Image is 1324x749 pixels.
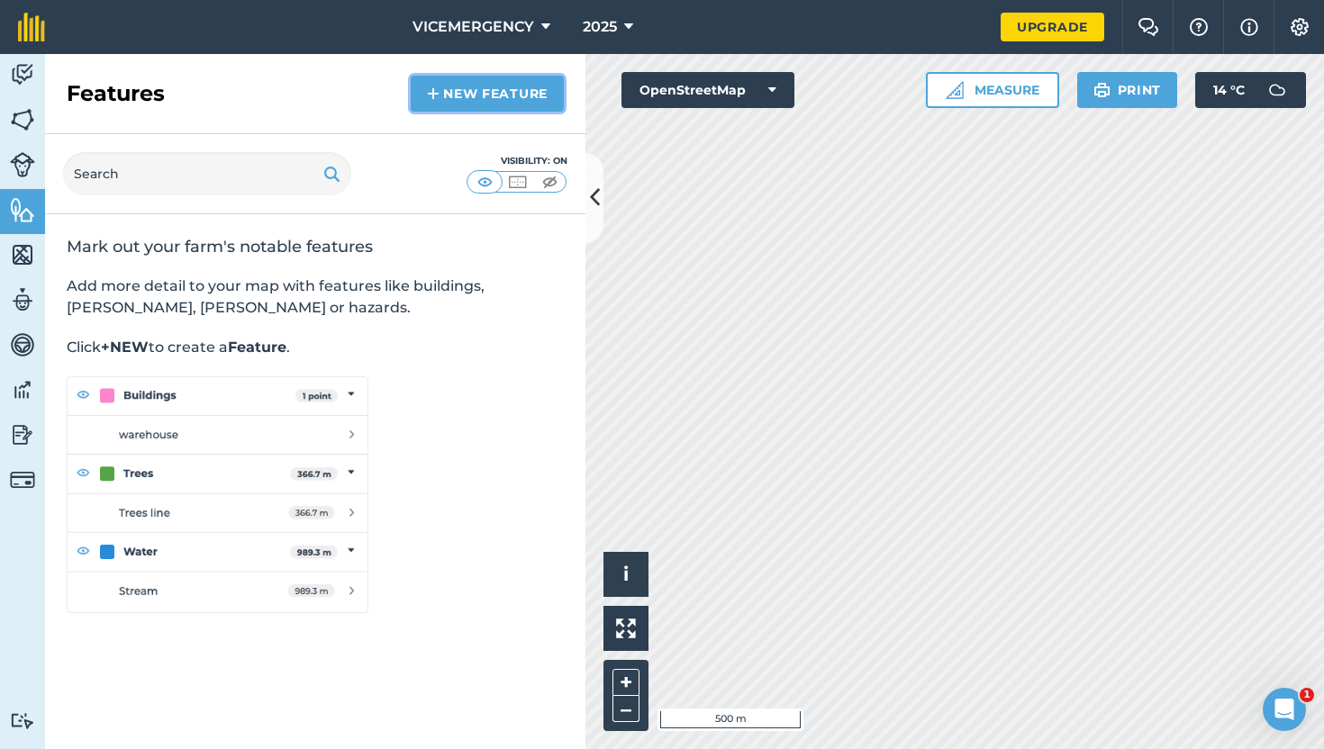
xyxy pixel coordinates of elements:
img: Ruler icon [946,81,964,99]
span: VICEMERGENCY [413,16,534,38]
button: Measure [926,72,1059,108]
button: – [612,696,639,722]
p: Click to create a . [67,337,564,358]
img: svg+xml;base64,PD94bWwgdmVyc2lvbj0iMS4wIiBlbmNvZGluZz0idXRmLTgiPz4KPCEtLSBHZW5lcmF0b3I6IEFkb2JlIE... [1259,72,1295,108]
img: svg+xml;base64,PHN2ZyB4bWxucz0iaHR0cDovL3d3dy53My5vcmcvMjAwMC9zdmciIHdpZHRoPSI1MCIgaGVpZ2h0PSI0MC... [506,173,529,191]
img: Two speech bubbles overlapping with the left bubble in the forefront [1138,18,1159,36]
button: i [603,552,648,597]
img: svg+xml;base64,PHN2ZyB4bWxucz0iaHR0cDovL3d3dy53My5vcmcvMjAwMC9zdmciIHdpZHRoPSI1MCIgaGVpZ2h0PSI0MC... [539,173,561,191]
h2: Features [67,79,165,108]
img: svg+xml;base64,PD94bWwgdmVyc2lvbj0iMS4wIiBlbmNvZGluZz0idXRmLTgiPz4KPCEtLSBHZW5lcmF0b3I6IEFkb2JlIE... [10,376,35,403]
img: svg+xml;base64,PHN2ZyB4bWxucz0iaHR0cDovL3d3dy53My5vcmcvMjAwMC9zdmciIHdpZHRoPSIxNCIgaGVpZ2h0PSIyNC... [427,83,440,104]
span: 14 ° C [1213,72,1245,108]
img: svg+xml;base64,PD94bWwgdmVyc2lvbj0iMS4wIiBlbmNvZGluZz0idXRmLTgiPz4KPCEtLSBHZW5lcmF0b3I6IEFkb2JlIE... [10,61,35,88]
button: + [612,669,639,696]
img: svg+xml;base64,PD94bWwgdmVyc2lvbj0iMS4wIiBlbmNvZGluZz0idXRmLTgiPz4KPCEtLSBHZW5lcmF0b3I6IEFkb2JlIE... [10,712,35,729]
img: fieldmargin Logo [18,13,45,41]
strong: Feature [228,338,286,356]
img: svg+xml;base64,PHN2ZyB4bWxucz0iaHR0cDovL3d3dy53My5vcmcvMjAwMC9zdmciIHdpZHRoPSI1NiIgaGVpZ2h0PSI2MC... [10,106,35,133]
img: svg+xml;base64,PHN2ZyB4bWxucz0iaHR0cDovL3d3dy53My5vcmcvMjAwMC9zdmciIHdpZHRoPSI1NiIgaGVpZ2h0PSI2MC... [10,241,35,268]
button: OpenStreetMap [621,72,794,108]
img: A question mark icon [1188,18,1210,36]
div: Visibility: On [467,154,567,168]
img: svg+xml;base64,PD94bWwgdmVyc2lvbj0iMS4wIiBlbmNvZGluZz0idXRmLTgiPz4KPCEtLSBHZW5lcmF0b3I6IEFkb2JlIE... [10,467,35,492]
img: svg+xml;base64,PHN2ZyB4bWxucz0iaHR0cDovL3d3dy53My5vcmcvMjAwMC9zdmciIHdpZHRoPSI1NiIgaGVpZ2h0PSI2MC... [10,196,35,223]
img: svg+xml;base64,PD94bWwgdmVyc2lvbj0iMS4wIiBlbmNvZGluZz0idXRmLTgiPz4KPCEtLSBHZW5lcmF0b3I6IEFkb2JlIE... [10,152,35,177]
a: New feature [411,76,564,112]
p: Add more detail to your map with features like buildings, [PERSON_NAME], [PERSON_NAME] or hazards. [67,275,564,319]
input: Search [63,152,351,195]
img: A cog icon [1289,18,1310,36]
iframe: Intercom live chat [1263,688,1306,731]
img: svg+xml;base64,PHN2ZyB4bWxucz0iaHR0cDovL3d3dy53My5vcmcvMjAwMC9zdmciIHdpZHRoPSIxOSIgaGVpZ2h0PSIyNC... [1093,79,1111,101]
span: i [623,563,629,585]
span: 1 [1300,688,1314,702]
img: svg+xml;base64,PHN2ZyB4bWxucz0iaHR0cDovL3d3dy53My5vcmcvMjAwMC9zdmciIHdpZHRoPSIxOSIgaGVpZ2h0PSIyNC... [323,163,340,185]
button: Print [1077,72,1178,108]
button: 14 °C [1195,72,1306,108]
img: Four arrows, one pointing top left, one top right, one bottom right and the last bottom left [616,618,636,638]
img: svg+xml;base64,PHN2ZyB4bWxucz0iaHR0cDovL3d3dy53My5vcmcvMjAwMC9zdmciIHdpZHRoPSIxNyIgaGVpZ2h0PSIxNy... [1240,16,1258,38]
h2: Mark out your farm's notable features [67,236,564,257]
span: 2025 [583,16,617,38]
img: svg+xml;base64,PD94bWwgdmVyc2lvbj0iMS4wIiBlbmNvZGluZz0idXRmLTgiPz4KPCEtLSBHZW5lcmF0b3I6IEFkb2JlIE... [10,286,35,313]
img: svg+xml;base64,PD94bWwgdmVyc2lvbj0iMS4wIiBlbmNvZGluZz0idXRmLTgiPz4KPCEtLSBHZW5lcmF0b3I6IEFkb2JlIE... [10,421,35,448]
strong: +NEW [101,338,149,356]
img: svg+xml;base64,PHN2ZyB4bWxucz0iaHR0cDovL3d3dy53My5vcmcvMjAwMC9zdmciIHdpZHRoPSI1MCIgaGVpZ2h0PSI0MC... [474,173,496,191]
img: svg+xml;base64,PD94bWwgdmVyc2lvbj0iMS4wIiBlbmNvZGluZz0idXRmLTgiPz4KPCEtLSBHZW5lcmF0b3I6IEFkb2JlIE... [10,331,35,358]
a: Upgrade [1001,13,1104,41]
